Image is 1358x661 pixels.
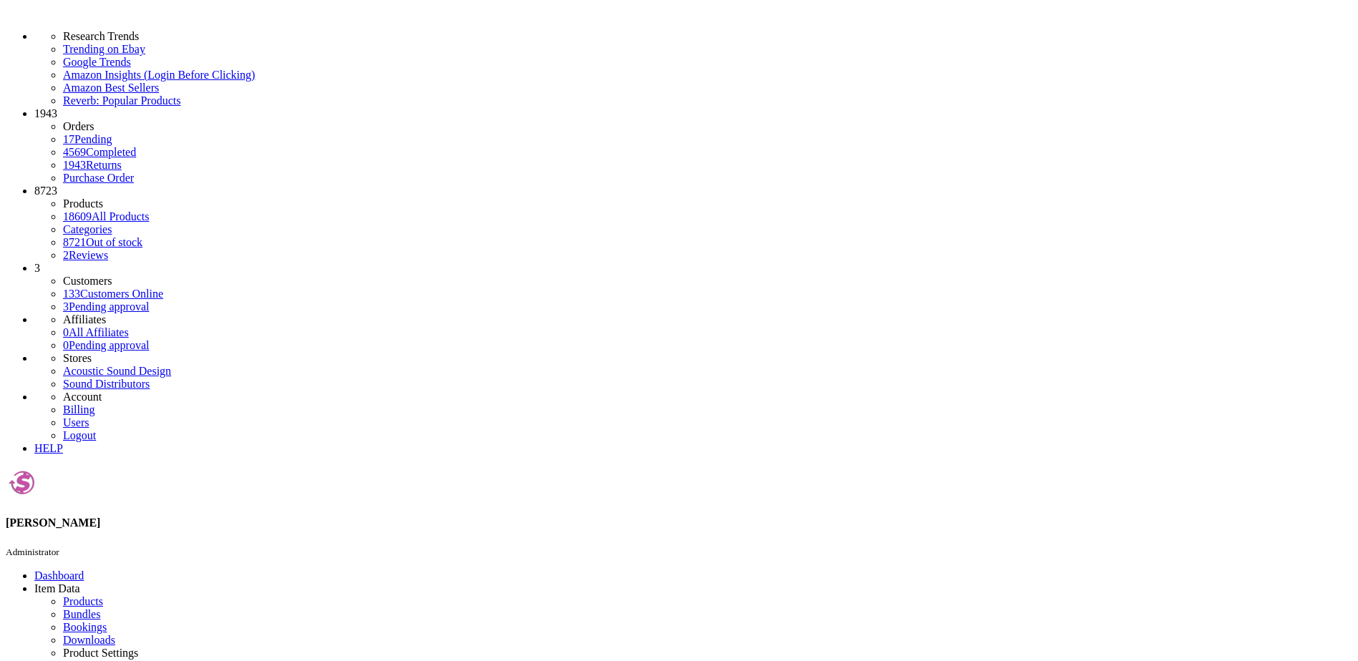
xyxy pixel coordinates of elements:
[63,275,1352,288] li: Customers
[34,107,57,119] span: 1943
[63,236,86,248] span: 8721
[34,185,57,197] span: 8723
[63,82,1352,94] a: Amazon Best Sellers
[63,634,115,646] a: Downloads
[63,621,107,633] a: Bookings
[63,223,112,235] a: Categories
[63,300,149,313] a: 3Pending approval
[63,429,96,441] a: Logout
[63,595,103,607] a: Products
[63,172,134,184] a: Purchase Order
[6,516,1352,529] h4: [PERSON_NAME]
[63,133,1352,146] a: 17Pending
[63,210,92,222] span: 18609
[63,146,86,158] span: 4569
[63,69,1352,82] a: Amazon Insights (Login Before Clicking)
[63,159,122,171] a: 1943Returns
[63,339,69,351] span: 0
[63,210,149,222] a: 18609All Products
[63,339,149,351] a: 0Pending approval
[63,326,129,338] a: 0All Affiliates
[34,582,80,594] span: Item Data
[34,262,40,274] span: 3
[63,403,94,416] a: Billing
[63,120,1352,133] li: Orders
[6,547,59,557] small: Administrator
[63,30,1352,43] li: Research Trends
[63,94,1352,107] a: Reverb: Popular Products
[63,326,69,338] span: 0
[63,197,1352,210] li: Products
[63,249,108,261] a: 2Reviews
[63,133,74,145] span: 17
[63,352,1352,365] li: Stores
[63,146,136,158] a: 4569Completed
[63,365,171,377] a: Acoustic Sound Design
[63,43,1352,56] a: Trending on Ebay
[63,236,142,248] a: 8721Out of stock
[63,608,100,620] a: Bundles
[63,391,1352,403] li: Account
[63,300,69,313] span: 3
[6,466,38,499] img: techsupplier
[63,378,150,390] a: Sound Distributors
[63,56,1352,69] a: Google Trends
[63,249,69,261] span: 2
[63,288,163,300] a: 133Customers Online
[34,569,84,582] a: Dashboard
[63,288,80,300] span: 133
[63,313,1352,326] li: Affiliates
[63,416,89,429] a: Users
[63,159,86,171] span: 1943
[34,442,63,454] a: HELP
[63,647,138,659] span: Product Settings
